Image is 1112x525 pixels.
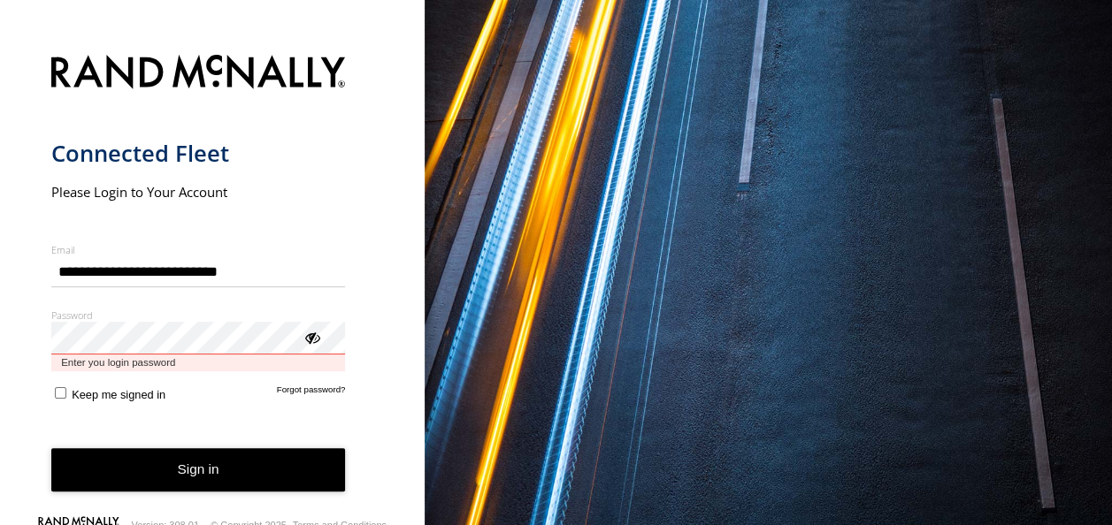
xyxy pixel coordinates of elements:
span: Keep me signed in [72,388,165,401]
a: Forgot password? [277,384,346,401]
img: Rand McNally [51,51,346,96]
input: Keep me signed in [55,387,66,399]
form: main [51,44,374,520]
div: ViewPassword [303,328,320,346]
label: Email [51,243,346,256]
label: Password [51,308,346,322]
button: Sign in [51,448,346,491]
h2: Please Login to Your Account [51,183,346,201]
h1: Connected Fleet [51,139,346,168]
span: Enter you login password [51,354,346,371]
